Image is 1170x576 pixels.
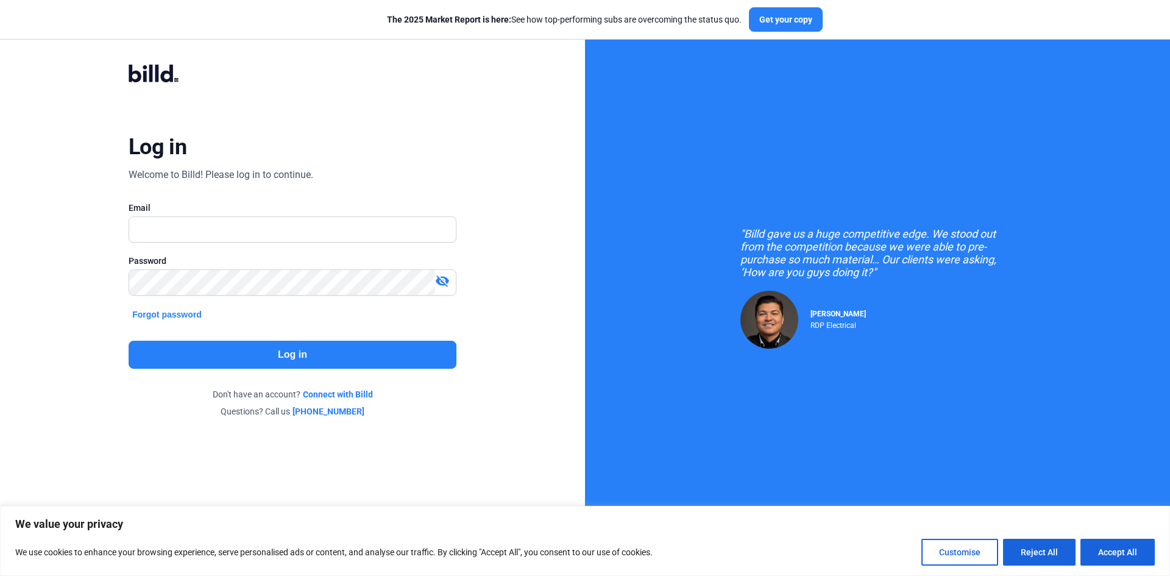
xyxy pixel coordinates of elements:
button: Forgot password [129,308,205,321]
p: We use cookies to enhance your browsing experience, serve personalised ads or content, and analys... [15,545,653,560]
button: Log in [129,341,456,369]
a: [PHONE_NUMBER] [292,405,364,418]
div: Questions? Call us [129,405,456,418]
span: [PERSON_NAME] [810,310,866,318]
img: Raul Pacheco [740,291,798,349]
div: Welcome to Billd! Please log in to continue. [129,168,313,182]
div: Log in [129,133,186,160]
div: Password [129,255,456,267]
div: "Billd gave us a huge competitive edge. We stood out from the competition because we were able to... [740,227,1015,279]
mat-icon: visibility_off [435,274,450,288]
div: Email [129,202,456,214]
button: Get your copy [749,7,823,32]
div: See how top-performing subs are overcoming the status quo. [387,13,742,26]
span: The 2025 Market Report is here: [387,15,511,24]
p: We value your privacy [15,517,1155,532]
button: Reject All [1003,539,1076,566]
button: Customise [921,539,998,566]
div: RDP Electrical [810,318,866,330]
button: Accept All [1080,539,1155,566]
a: Connect with Billd [303,388,373,400]
div: Don't have an account? [129,388,456,400]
